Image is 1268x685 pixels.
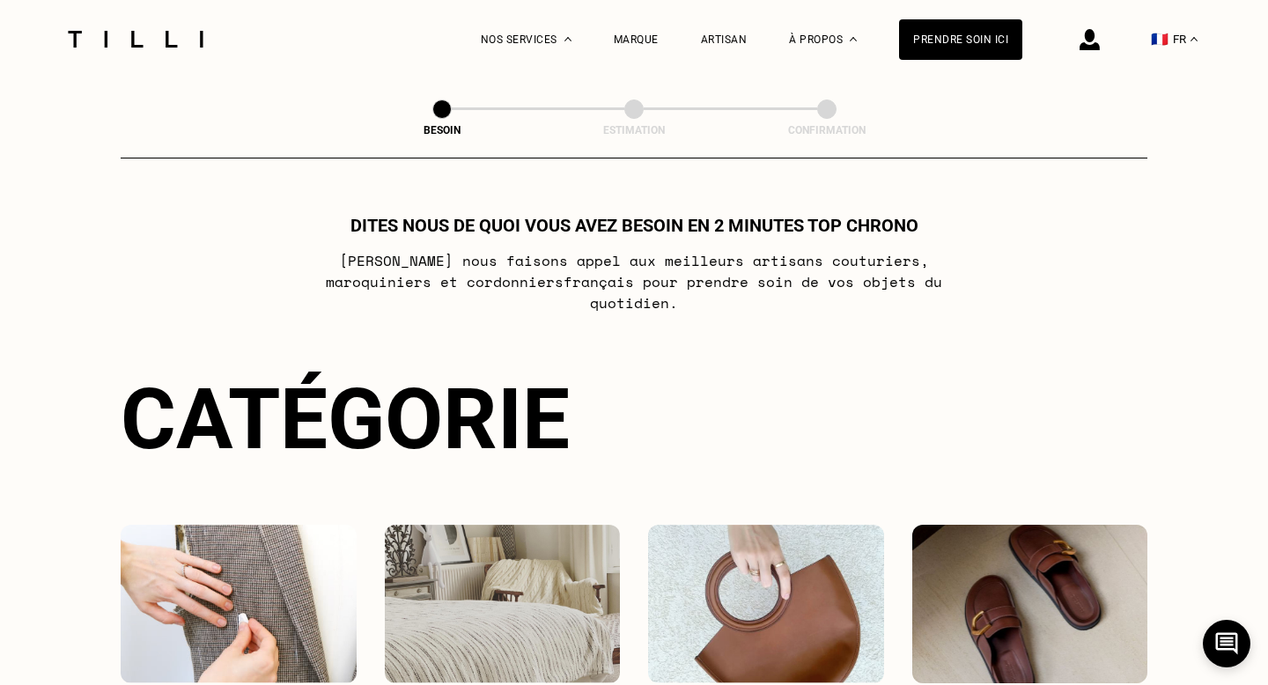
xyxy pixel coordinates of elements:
img: Accessoires [648,525,884,683]
div: Catégorie [121,370,1147,468]
img: menu déroulant [1191,37,1198,41]
a: Marque [614,33,659,46]
a: Artisan [701,33,748,46]
img: Menu déroulant à propos [850,37,857,41]
span: 🇫🇷 [1151,31,1168,48]
img: Menu déroulant [564,37,571,41]
div: Estimation [546,124,722,136]
div: Confirmation [739,124,915,136]
img: Intérieur [385,525,621,683]
img: Logo du service de couturière Tilli [62,31,210,48]
img: icône connexion [1080,29,1100,50]
div: Besoin [354,124,530,136]
img: Chaussures [912,525,1148,683]
p: [PERSON_NAME] nous faisons appel aux meilleurs artisans couturiers , maroquiniers et cordonniers ... [285,250,984,313]
a: Prendre soin ici [899,19,1022,60]
img: Vêtements [121,525,357,683]
h1: Dites nous de quoi vous avez besoin en 2 minutes top chrono [350,215,918,236]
